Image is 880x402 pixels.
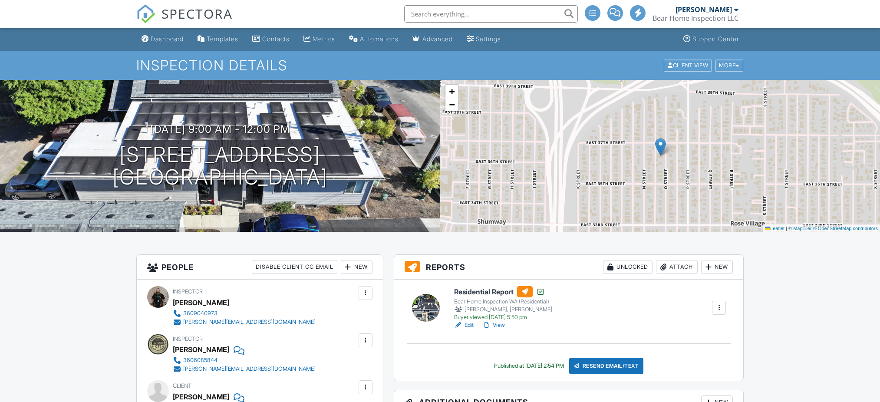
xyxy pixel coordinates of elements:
h3: Reports [394,255,744,280]
div: Buyer viewed [DATE] 5:50 pm [454,314,552,321]
div: [PERSON_NAME] [173,296,229,309]
a: SPECTORA [136,12,233,30]
div: Attach [656,260,698,274]
a: [PERSON_NAME][EMAIL_ADDRESS][DOMAIN_NAME] [173,318,316,326]
div: More [715,59,743,71]
div: [PERSON_NAME] [676,5,732,14]
a: 3606085844 [173,356,316,365]
div: [PERSON_NAME], [PERSON_NAME] [454,305,552,314]
span: Inspector [173,288,203,295]
input: Search everything... [404,5,578,23]
div: Unlocked [603,260,653,274]
div: Contacts [262,35,290,43]
span: Inspector [173,336,203,342]
img: The Best Home Inspection Software - Spectora [136,4,155,23]
span: | [786,226,787,231]
div: 3606085844 [183,357,218,364]
div: Templates [207,35,238,43]
div: Disable Client CC Email [252,260,337,274]
div: [PERSON_NAME][EMAIL_ADDRESS][DOMAIN_NAME] [183,319,316,326]
div: Metrics [313,35,335,43]
h3: [DATE] 9:00 am - 12:00 pm [150,123,290,135]
a: Zoom in [445,85,458,98]
div: New [701,260,733,274]
div: Settings [476,35,501,43]
span: SPECTORA [161,4,233,23]
span: − [449,99,455,110]
div: [PERSON_NAME] [173,343,229,356]
div: Published at [DATE] 2:54 PM [494,362,564,369]
a: Client View [663,62,714,68]
a: Settings [463,31,504,47]
h1: [STREET_ADDRESS] [GEOGRAPHIC_DATA] [112,143,328,189]
span: + [449,86,455,97]
div: Dashboard [151,35,184,43]
div: Advanced [422,35,453,43]
h1: Inspection Details [136,58,744,73]
a: Dashboard [138,31,187,47]
div: Automations [360,35,399,43]
div: Support Center [692,35,739,43]
a: View [482,321,505,330]
a: © MapTiler [788,226,812,231]
h3: People [137,255,383,280]
a: Advanced [409,31,456,47]
a: 3609040973 [173,309,316,318]
div: Bear Home Inspection LLC [653,14,738,23]
div: Bear Home Inspection WA (Residential) [454,298,552,305]
div: Client View [664,59,712,71]
div: New [341,260,372,274]
div: 3609040973 [183,310,218,317]
a: Zoom out [445,98,458,111]
div: [PERSON_NAME][EMAIL_ADDRESS][DOMAIN_NAME] [183,366,316,372]
img: Marker [655,138,666,156]
a: Automations (Advanced) [346,31,402,47]
a: Edit [454,321,474,330]
a: Support Center [680,31,742,47]
span: Client [173,382,191,389]
a: [PERSON_NAME][EMAIL_ADDRESS][DOMAIN_NAME] [173,365,316,373]
h6: Residential Report [454,286,552,297]
a: Metrics [300,31,339,47]
div: Resend Email/Text [569,358,644,374]
a: © OpenStreetMap contributors [813,226,878,231]
a: Leaflet [765,226,784,231]
a: Residential Report Bear Home Inspection WA (Residential) [PERSON_NAME], [PERSON_NAME] Buyer viewe... [454,286,552,321]
a: Templates [194,31,242,47]
a: Contacts [249,31,293,47]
